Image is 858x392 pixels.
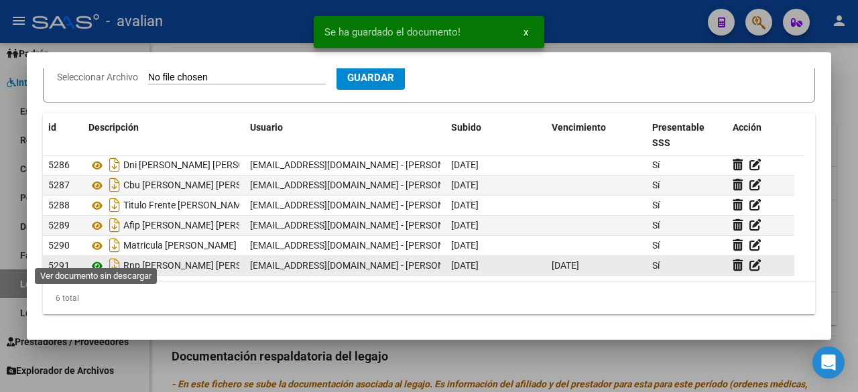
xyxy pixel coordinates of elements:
[250,240,477,251] span: [EMAIL_ADDRESS][DOMAIN_NAME] - [PERSON_NAME]
[451,260,479,271] span: [DATE]
[250,122,283,133] span: Usuario
[106,255,123,276] i: Descargar documento
[513,20,539,44] button: x
[123,261,288,271] span: Rnp [PERSON_NAME] [PERSON_NAME]
[647,113,727,157] datatable-header-cell: Presentable SSS
[652,240,660,251] span: Sí
[652,159,660,170] span: Sí
[250,180,477,190] span: [EMAIL_ADDRESS][DOMAIN_NAME] - [PERSON_NAME]
[123,180,288,191] span: Cbu [PERSON_NAME] [PERSON_NAME]
[83,113,245,157] datatable-header-cell: Descripción
[245,113,446,157] datatable-header-cell: Usuario
[57,72,138,82] span: Seleccionar Archivo
[123,220,288,231] span: Afip [PERSON_NAME] [PERSON_NAME]
[451,180,479,190] span: [DATE]
[48,220,70,231] span: 5289
[106,194,123,216] i: Descargar documento
[123,200,323,211] span: Titulo Frente [PERSON_NAME] [PERSON_NAME]
[451,220,479,231] span: [DATE]
[48,200,70,210] span: 5288
[336,65,405,90] button: Guardar
[727,113,794,157] datatable-header-cell: Acción
[652,220,660,231] span: Sí
[451,159,479,170] span: [DATE]
[250,220,477,231] span: [EMAIL_ADDRESS][DOMAIN_NAME] - [PERSON_NAME]
[652,200,660,210] span: Sí
[250,260,477,271] span: [EMAIL_ADDRESS][DOMAIN_NAME] - [PERSON_NAME]
[48,180,70,190] span: 5287
[106,154,123,176] i: Descargar documento
[43,281,815,315] div: 6 total
[250,159,477,170] span: [EMAIL_ADDRESS][DOMAIN_NAME] - [PERSON_NAME]
[446,113,546,157] datatable-header-cell: Subido
[451,122,481,133] span: Subido
[106,174,123,196] i: Descargar documento
[733,122,761,133] span: Acción
[43,113,83,157] datatable-header-cell: id
[347,72,394,84] span: Guardar
[88,122,139,133] span: Descripción
[250,200,477,210] span: [EMAIL_ADDRESS][DOMAIN_NAME] - [PERSON_NAME]
[48,260,70,271] span: 5291
[324,25,461,39] span: Se ha guardado el documento!
[123,241,310,251] span: Matricula [PERSON_NAME] [PERSON_NAME]
[123,160,284,171] span: Dni [PERSON_NAME] [PERSON_NAME]
[451,200,479,210] span: [DATE]
[546,113,647,157] datatable-header-cell: Vencimiento
[652,122,704,148] span: Presentable SSS
[552,260,579,271] span: [DATE]
[106,235,123,256] i: Descargar documento
[652,260,660,271] span: Sí
[106,214,123,236] i: Descargar documento
[48,122,56,133] span: id
[652,180,660,190] span: Sí
[451,240,479,251] span: [DATE]
[48,159,70,170] span: 5286
[524,26,528,38] span: x
[812,346,845,379] div: Open Intercom Messenger
[48,240,70,251] span: 5290
[552,122,606,133] span: Vencimiento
